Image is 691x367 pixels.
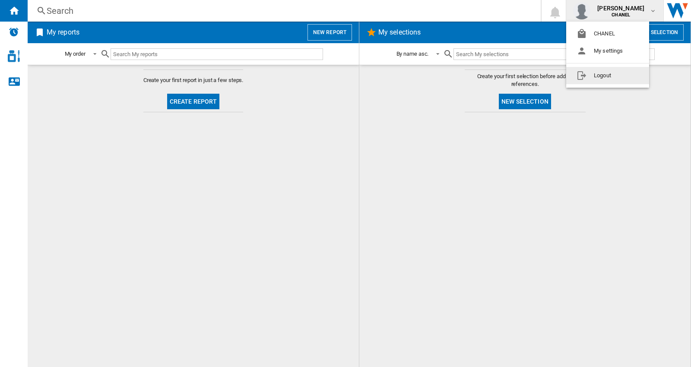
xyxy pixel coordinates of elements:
[566,42,649,60] button: My settings
[566,25,649,42] button: CHANEL
[566,67,649,84] button: Logout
